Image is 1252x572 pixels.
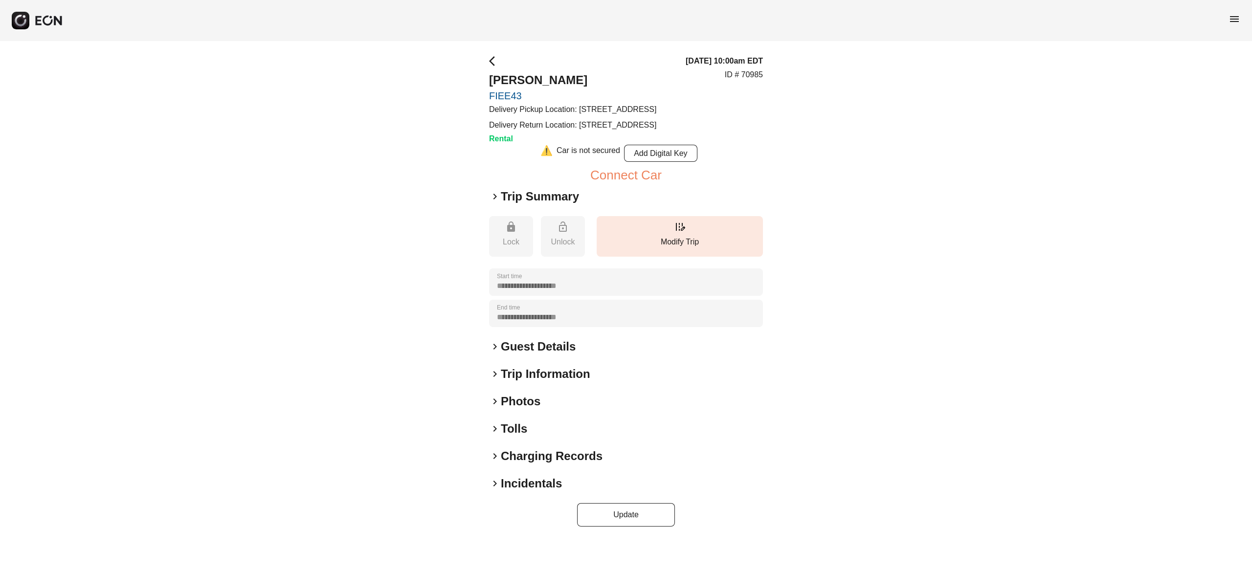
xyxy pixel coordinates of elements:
[489,341,501,352] span: keyboard_arrow_right
[597,216,763,257] button: Modify Trip
[501,394,540,409] h2: Photos
[489,423,501,435] span: keyboard_arrow_right
[540,145,553,162] div: ⚠️
[489,368,501,380] span: keyboard_arrow_right
[489,396,501,407] span: keyboard_arrow_right
[624,145,697,162] button: Add Digital Key
[501,339,576,354] h2: Guest Details
[1229,13,1240,25] span: menu
[577,503,675,527] button: Update
[489,133,656,145] h3: Rental
[501,189,579,204] h2: Trip Summary
[557,145,620,162] div: Car is not secured
[489,478,501,489] span: keyboard_arrow_right
[489,104,656,115] p: Delivery Pickup Location: [STREET_ADDRESS]
[489,119,656,131] p: Delivery Return Location: [STREET_ADDRESS]
[501,476,562,491] h2: Incidentals
[501,421,527,437] h2: Tolls
[501,366,590,382] h2: Trip Information
[674,221,686,233] span: edit_road
[602,236,758,248] p: Modify Trip
[501,448,603,464] h2: Charging Records
[489,72,656,88] h2: [PERSON_NAME]
[725,69,763,81] p: ID # 70985
[489,191,501,202] span: keyboard_arrow_right
[590,169,662,181] button: Connect Car
[489,450,501,462] span: keyboard_arrow_right
[489,90,656,102] a: FIEE43
[489,55,501,67] span: arrow_back_ios
[686,55,763,67] h3: [DATE] 10:00am EDT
